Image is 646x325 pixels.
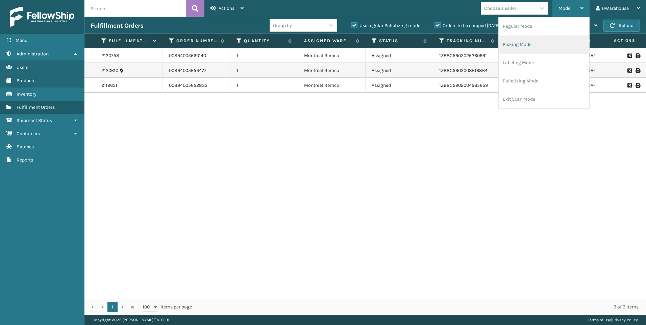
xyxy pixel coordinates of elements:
[107,302,118,312] a: 1
[636,68,640,73] i: Print Label
[366,63,433,78] td: Assigned
[93,315,169,325] p: Copyright 2023 [PERSON_NAME]™ v 1.0.191
[484,5,516,12] div: Choose a seller
[499,17,589,35] li: Regular Mode
[244,38,285,44] label: Quantity
[434,23,500,28] label: Orders to be shipped [DATE]
[143,304,153,310] span: 100
[16,37,27,43] span: Menu
[366,78,433,93] td: Assigned
[499,35,589,54] li: Picking Mode
[17,65,28,70] span: Users
[101,67,118,74] a: 2120610
[636,83,640,88] i: Print Label
[298,78,366,93] td: Montreal Remco
[603,20,640,32] button: Reload
[17,51,49,57] span: Administration
[17,144,34,150] span: Batches
[627,83,631,88] i: Request to Be Cancelled
[17,104,55,110] span: Fulfillment Orders
[439,53,487,58] a: 1ZB8C5902026260991
[588,318,611,322] a: Terms of Use
[499,72,589,90] li: Palletizing Mode
[230,63,298,78] td: 1
[636,53,640,58] i: Print Label
[627,68,631,73] i: Request to Be Cancelled
[351,23,420,28] label: Use regular Palletizing mode
[143,302,192,312] span: items per page
[109,38,150,44] label: Fulfillment Order Id
[439,68,488,73] a: 1ZB8C5902008616864
[447,38,488,44] label: Tracking Number
[163,78,230,93] td: 00894005652833
[612,318,638,322] a: Privacy Policy
[17,118,52,123] span: Shipment Status
[499,90,589,108] li: Exit Scan Mode
[17,157,33,163] span: Reports
[91,22,143,30] h3: Fulfillment Orders
[163,48,230,63] td: 00894005660140
[273,22,292,29] div: Group by
[176,38,217,44] label: Order Number
[17,91,36,97] span: Inventory
[101,52,119,59] a: 2120758
[588,315,638,325] div: |
[17,78,35,83] span: Products
[101,82,117,89] a: 2119651
[366,48,433,63] td: Assigned
[219,5,234,11] span: Actions
[298,48,366,63] td: Montreal Remco
[627,53,631,58] i: Request to Be Cancelled
[230,48,298,63] td: 1
[593,35,640,46] span: Actions
[298,63,366,78] td: Montreal Remco
[10,7,74,27] img: logo
[163,63,230,78] td: 00894005659477
[17,131,40,136] span: Containers
[439,82,488,88] a: 1ZB8C5902004565659
[558,5,570,11] span: Mode
[230,78,298,93] td: 1
[304,38,352,44] label: Assigned Warehouse
[379,38,420,44] label: Status
[201,304,639,310] div: 1 - 3 of 3 items
[499,54,589,72] li: Labeling Mode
